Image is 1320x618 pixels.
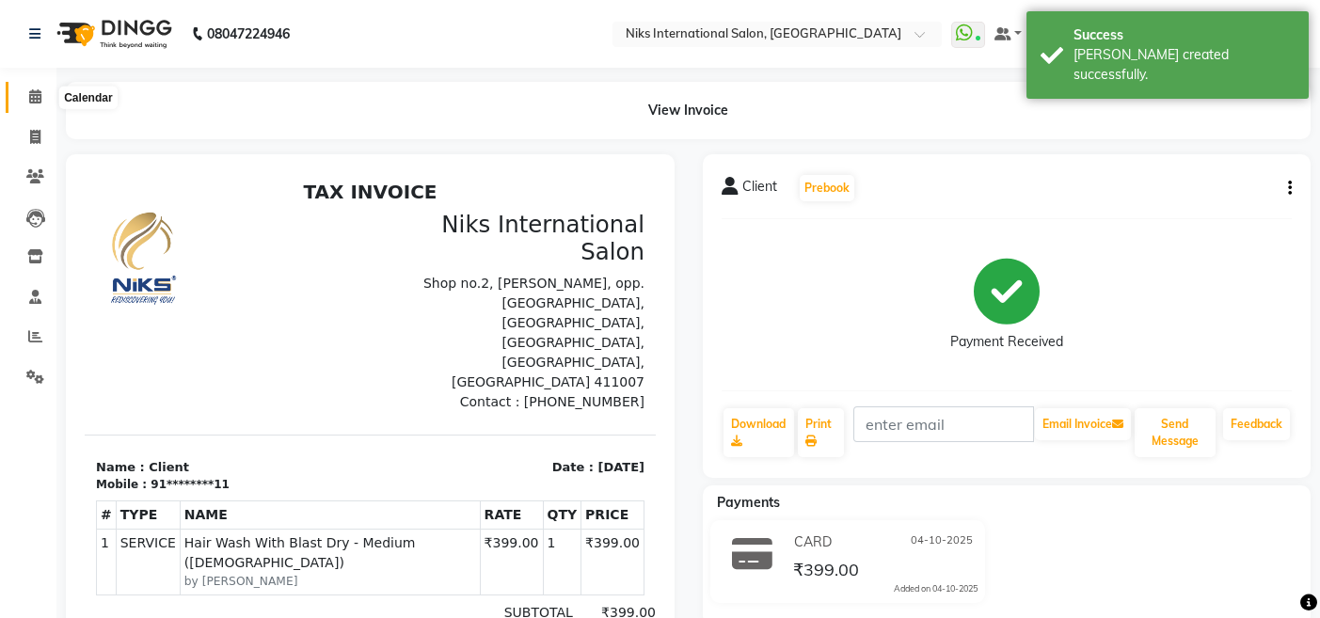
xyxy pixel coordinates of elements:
[489,529,571,548] div: ₹399.00
[724,408,795,457] a: Download
[408,450,490,469] div: NET
[800,175,854,201] button: Prebook
[894,582,978,595] div: Added on 04-10-2025
[911,532,973,552] span: 04-10-2025
[1223,408,1290,440] a: Feedback
[489,469,571,509] div: ₹399.00
[497,328,560,357] th: PRICE
[11,8,560,30] h2: TAX INVOICE
[297,38,561,93] h3: Niks International Salon
[31,328,95,357] th: TYPE
[497,357,560,421] td: ₹399.00
[12,328,32,357] th: #
[420,531,457,546] span: CARD
[1073,25,1295,45] div: Success
[794,532,832,552] span: CARD
[297,101,561,219] p: Shop no.2, [PERSON_NAME], opp. [GEOGRAPHIC_DATA], [GEOGRAPHIC_DATA], [GEOGRAPHIC_DATA], [GEOGRAPH...
[297,219,561,239] p: Contact : [PHONE_NUMBER]
[793,559,859,585] span: ₹399.00
[1135,408,1216,457] button: Send Message
[31,357,95,421] td: SERVICE
[458,328,497,357] th: QTY
[48,8,177,60] img: logo
[59,87,117,109] div: Calendar
[408,509,490,529] div: Payments
[12,357,32,421] td: 1
[66,82,1311,139] div: View Invoice
[798,408,844,457] a: Print
[458,357,497,421] td: 1
[100,360,391,400] span: Hair Wash With Blast Dry - Medium ([DEMOGRAPHIC_DATA])
[408,469,490,509] div: GRAND TOTAL
[297,285,561,304] p: Date : [DATE]
[950,332,1063,352] div: Payment Received
[742,177,777,203] span: Client
[11,303,62,320] div: Mobile :
[489,450,571,469] div: ₹399.00
[1073,45,1295,85] div: Bill created successfully.
[395,328,458,357] th: RATE
[489,430,571,450] div: ₹399.00
[853,406,1033,442] input: enter email
[11,285,275,304] p: Name : Client
[717,494,780,511] span: Payments
[100,400,391,417] small: by [PERSON_NAME]
[207,8,290,60] b: 08047224946
[1035,408,1131,440] button: Email Invoice
[95,328,395,357] th: NAME
[395,357,458,421] td: ₹399.00
[408,430,490,450] div: SUBTOTAL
